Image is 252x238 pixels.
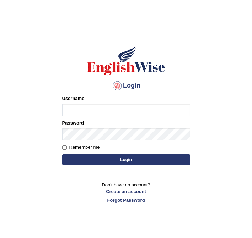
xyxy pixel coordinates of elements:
a: Create an account [62,188,190,195]
label: Remember me [62,144,100,151]
button: Login [62,154,190,165]
p: Don't have an account? [62,181,190,203]
a: Forgot Password [62,197,190,203]
img: Logo of English Wise sign in for intelligent practice with AI [86,44,167,76]
input: Remember me [62,145,67,150]
h4: Login [62,80,190,91]
label: Username [62,95,85,102]
label: Password [62,120,84,126]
